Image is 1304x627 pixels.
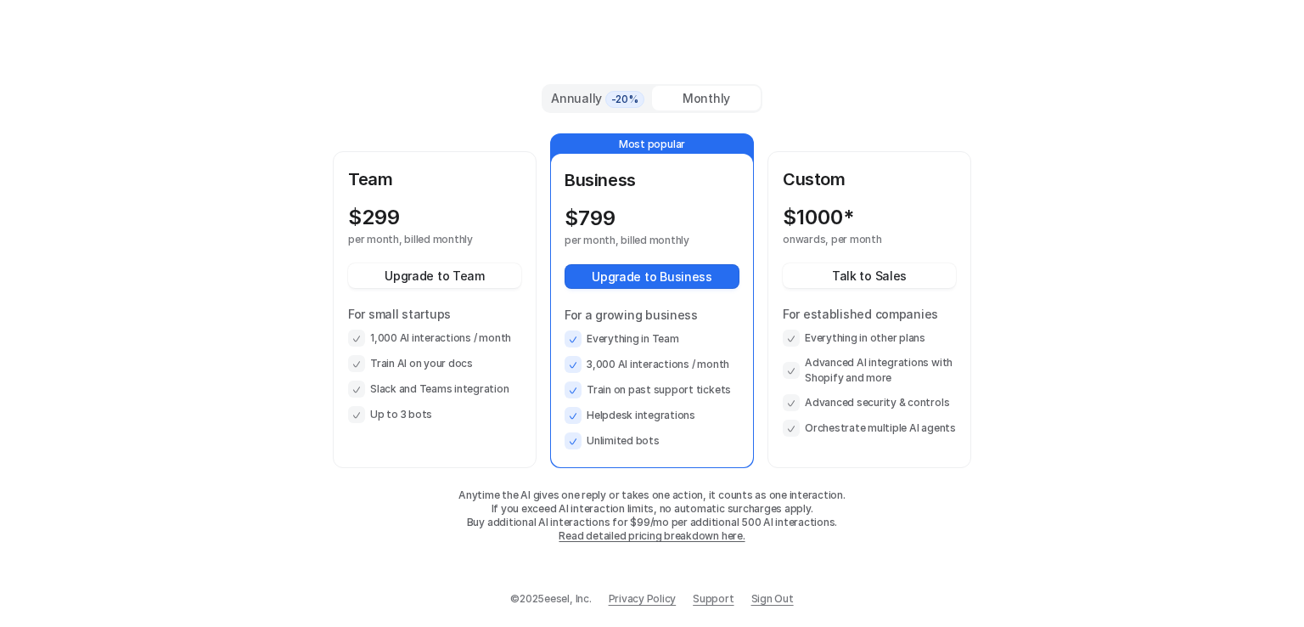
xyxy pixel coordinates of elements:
p: onwards, per month [783,233,925,246]
span: -20% [605,91,644,108]
button: Upgrade to Business [565,264,739,289]
p: per month, billed monthly [565,234,709,247]
li: Orchestrate multiple AI agents [783,420,956,437]
p: If you exceed AI interaction limits, no automatic surcharges apply. [333,502,971,516]
p: For a growing business [565,306,739,324]
li: 1,000 AI interactions / month [348,330,521,347]
li: Train AI on your docs [348,355,521,372]
li: Train on past support tickets [565,381,739,398]
a: Privacy Policy [609,591,677,607]
li: Advanced AI integrations with Shopify and more [783,355,956,386]
div: Monthly [652,86,761,110]
p: Buy additional AI interactions for $99/mo per additional 500 AI interactions. [333,516,971,529]
p: Team [348,167,521,192]
span: Support [693,591,733,607]
p: For small startups [348,305,521,323]
li: Helpdesk integrations [565,407,739,424]
p: For established companies [783,305,956,323]
li: Up to 3 bots [348,406,521,423]
a: Read detailed pricing breakdown here. [559,529,745,542]
li: Everything in Team [565,330,739,347]
li: Slack and Teams integration [348,381,521,398]
p: $ 1000* [783,206,854,229]
p: Anytime the AI gives one reply or takes one action, it counts as one interaction. [333,489,971,502]
button: Upgrade to Team [348,263,521,288]
p: Custom [783,167,956,192]
div: Annually [550,89,645,108]
li: Unlimited bots [565,432,739,449]
p: Most popular [551,134,753,155]
p: per month, billed monthly [348,233,491,246]
p: $ 299 [348,206,400,229]
a: Sign Out [751,591,794,607]
li: Advanced security & controls [783,394,956,411]
p: Business [565,167,739,193]
li: Everything in other plans [783,330,956,347]
button: Talk to Sales [783,263,956,288]
p: © 2025 eesel, Inc. [510,591,591,607]
li: 3,000 AI interactions / month [565,356,739,373]
p: $ 799 [565,206,615,230]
